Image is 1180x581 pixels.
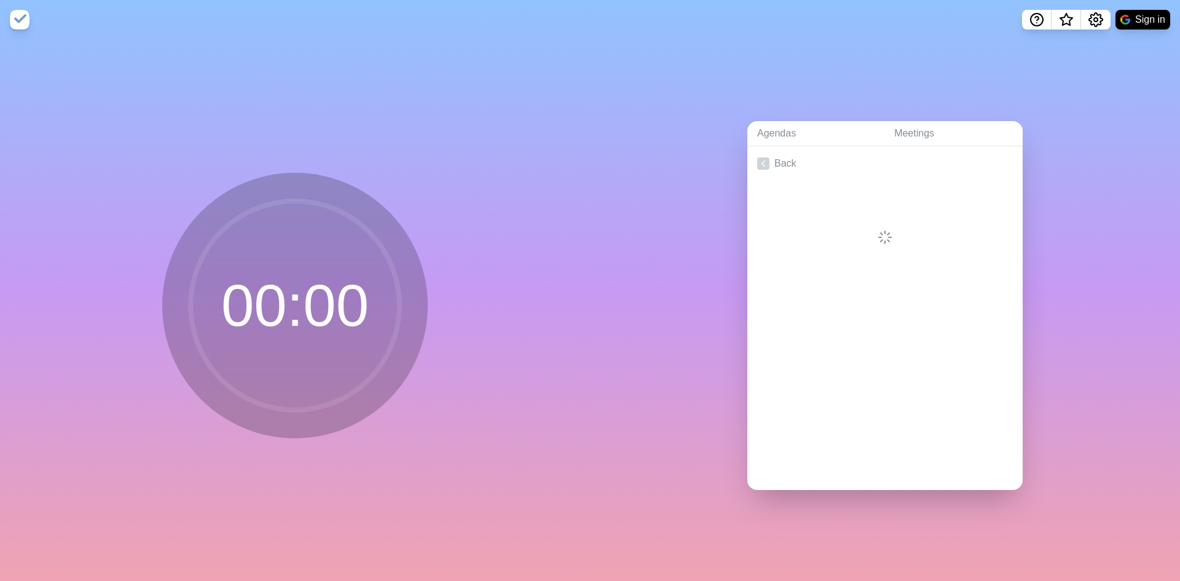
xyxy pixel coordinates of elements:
button: Sign in [1115,10,1170,30]
a: Back [747,146,1023,181]
button: Settings [1081,10,1111,30]
button: Help [1022,10,1052,30]
button: What’s new [1052,10,1081,30]
img: timeblocks logo [10,10,29,30]
a: Agendas [747,121,884,146]
a: Meetings [884,121,1023,146]
img: google logo [1120,15,1130,25]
